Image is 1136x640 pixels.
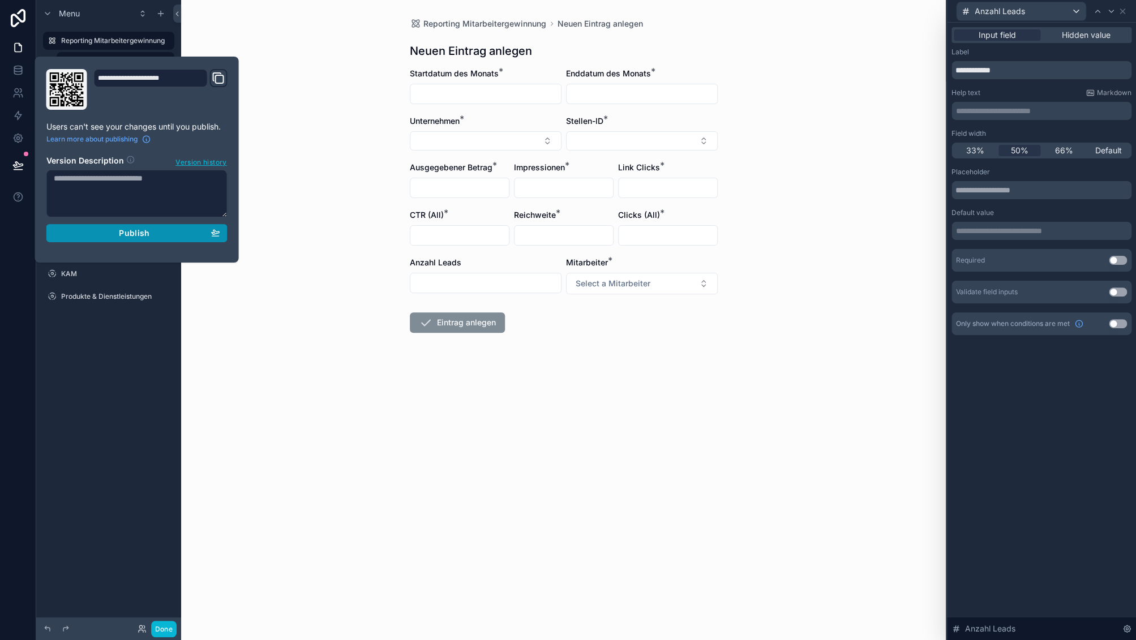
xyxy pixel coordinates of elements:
[57,52,174,70] a: Neuen Eintrag anlegen
[46,135,151,144] a: Learn more about publishing
[151,621,177,637] button: Done
[975,6,1025,17] span: Anzahl Leads
[410,68,499,78] span: Startdatum des Monats
[951,102,1131,120] div: scrollable content
[46,155,124,167] h2: Version Description
[951,48,969,57] label: Label
[119,228,149,238] span: Publish
[1095,145,1121,156] span: Default
[61,269,172,278] label: KAM
[410,210,444,220] span: CTR (All)
[566,116,603,126] span: Stellen-ID
[410,131,561,151] button: Select Button
[956,256,985,265] div: Required
[566,131,718,151] button: Select Button
[566,273,718,294] button: Select Button
[951,208,994,217] label: Default value
[46,224,228,242] button: Publish
[410,43,532,59] h1: Neuen Eintrag anlegen
[410,257,461,267] span: Anzahl Leads
[410,162,492,172] span: Ausgegebener Betrag
[558,18,643,29] a: Neuen Eintrag anlegen
[514,210,556,220] span: Reichweite
[566,68,651,78] span: Enddatum des Monats
[514,162,565,172] span: Impressionen
[1010,145,1028,156] span: 50%
[410,116,460,126] span: Unternehmen
[94,69,228,110] div: Domain and Custom Link
[1086,88,1131,97] a: Markdown
[956,2,1086,21] button: Anzahl Leads
[1062,29,1111,41] span: Hidden value
[618,210,660,220] span: Clicks (All)
[175,156,226,167] span: Version history
[175,155,227,167] button: Version history
[956,319,1070,328] span: Only show when conditions are met
[43,265,174,283] a: KAM
[61,292,172,301] label: Produkte & Dienstleistungen
[979,29,1016,41] span: Input field
[951,167,990,177] label: Placeholder
[46,135,138,144] span: Learn more about publishing
[965,623,1015,634] span: Anzahl Leads
[951,129,986,138] label: Field width
[618,162,660,172] span: Link Clicks
[410,18,546,29] a: Reporting Mitarbeitergewinnung
[966,145,984,156] span: 33%
[576,278,650,289] span: Select a Mitarbeiter
[423,18,546,29] span: Reporting Mitarbeitergewinnung
[1054,145,1073,156] span: 66%
[951,88,980,97] label: Help text
[566,257,608,267] span: Mitarbeiter
[46,121,228,132] p: Users can't see your changes until you publish.
[43,287,174,306] a: Produkte & Dienstleistungen
[43,32,174,50] a: Reporting Mitarbeitergewinnung
[61,36,168,45] label: Reporting Mitarbeitergewinnung
[1097,88,1131,97] span: Markdown
[956,287,1018,297] div: Validate field inputs
[59,8,80,19] span: Menu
